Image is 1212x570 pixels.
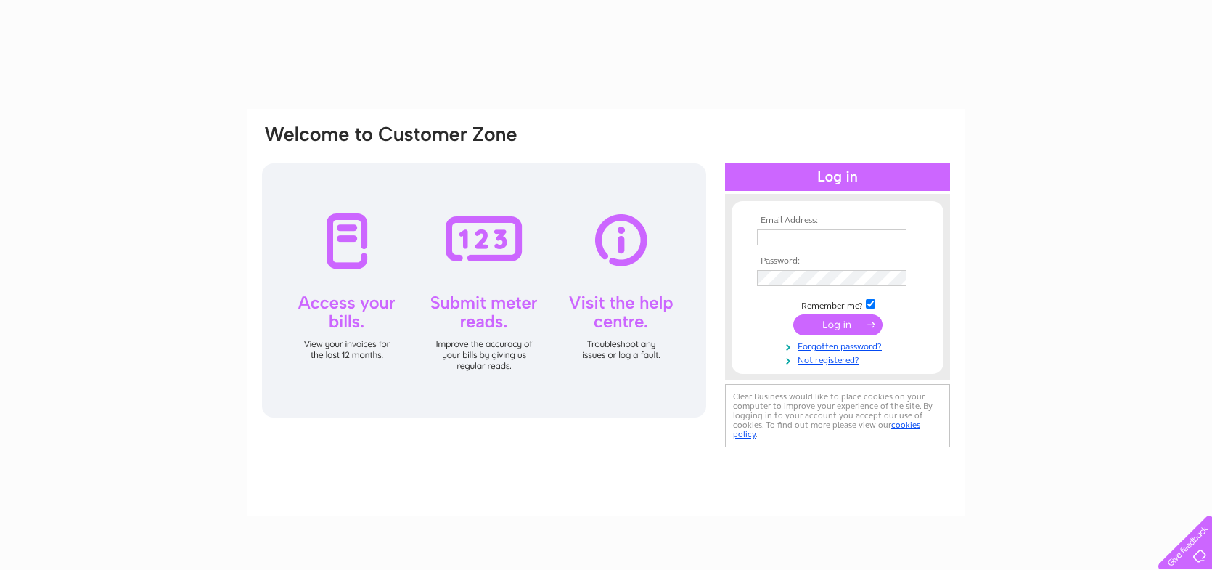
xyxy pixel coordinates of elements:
a: Forgotten password? [757,338,922,352]
th: Password: [753,256,922,266]
div: Clear Business would like to place cookies on your computer to improve your experience of the sit... [725,384,950,447]
a: Not registered? [757,352,922,366]
input: Submit [793,314,883,335]
a: cookies policy [733,420,920,439]
th: Email Address: [753,216,922,226]
td: Remember me? [753,297,922,312]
